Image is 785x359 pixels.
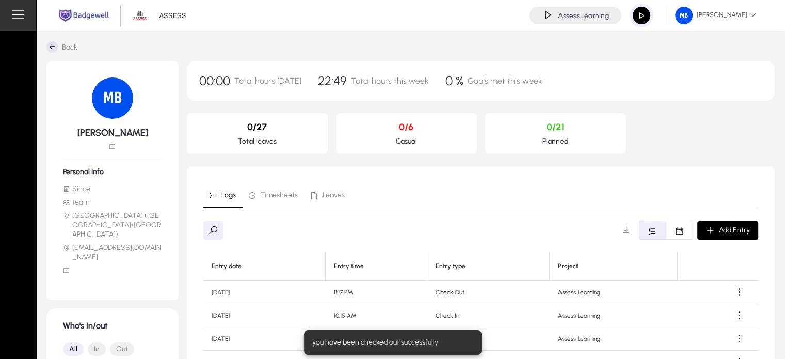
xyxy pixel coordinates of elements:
[667,6,764,25] button: [PERSON_NAME]
[427,327,550,351] td: Check Out
[305,183,351,208] a: Leaves
[46,41,77,53] a: Back
[468,76,542,86] span: Goals met this week
[323,192,345,199] span: Leaves
[304,330,477,355] div: you have been checked out successfully
[159,11,186,20] p: ASSESS
[493,137,618,146] p: Planned
[719,226,750,235] span: Add Entry
[445,73,463,88] span: 0 %
[550,304,678,327] td: Assess Learning
[63,167,162,176] h6: Personal Info
[558,11,609,20] h4: Assess Learning
[63,211,162,239] li: [GEOGRAPHIC_DATA] ([GEOGRAPHIC_DATA]/[GEOGRAPHIC_DATA])
[436,262,541,270] div: Entry type
[63,321,162,331] h1: Who's In/out
[130,6,150,25] img: 1.png
[326,281,428,304] td: 8:17 PM
[436,262,466,270] div: Entry type
[203,281,326,304] td: [DATE]
[326,304,428,327] td: 10:15 AM
[63,127,162,138] h5: [PERSON_NAME]
[318,73,347,88] span: 22:49
[493,121,618,133] p: 0/21
[261,192,298,199] span: Timesheets
[63,342,84,356] button: All
[344,121,469,133] p: 0/6
[427,281,550,304] td: Check Out
[639,221,693,240] mat-button-toggle-group: Font Style
[195,121,319,133] p: 0/27
[203,327,326,351] td: [DATE]
[57,8,111,23] img: main.png
[199,73,230,88] span: 00:00
[195,137,319,146] p: Total leaves
[63,243,162,262] li: [EMAIL_ADDRESS][DOMAIN_NAME]
[326,252,428,281] th: Entry time
[351,76,429,86] span: Total hours this week
[243,183,305,208] a: Timesheets
[234,76,301,86] span: Total hours [DATE]
[558,262,578,270] div: Project
[63,198,162,207] li: team
[675,7,756,24] span: [PERSON_NAME]
[203,183,243,208] a: Logs
[675,7,693,24] img: 75.png
[63,184,162,194] li: Since
[212,262,317,270] div: Entry date
[212,262,242,270] div: Entry date
[558,262,669,270] div: Project
[92,77,133,119] img: 75.png
[344,137,469,146] p: Casual
[110,342,134,356] button: Out
[221,192,236,199] span: Logs
[550,327,678,351] td: Assess Learning
[550,281,678,304] td: Assess Learning
[427,304,550,327] td: Check In
[697,221,758,240] button: Add Entry
[88,342,106,356] button: In
[203,304,326,327] td: [DATE]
